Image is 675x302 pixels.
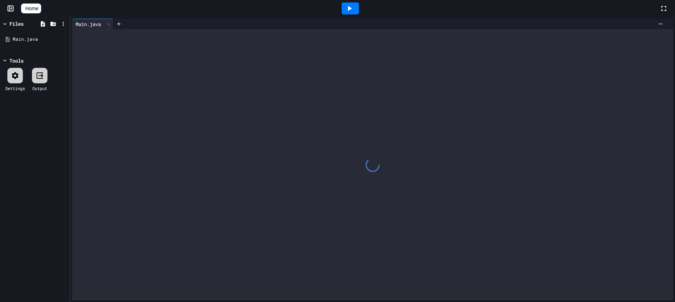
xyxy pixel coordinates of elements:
div: Settings [5,85,25,91]
span: Home [25,5,38,12]
div: Main.java [72,19,113,29]
div: Output [32,85,47,91]
div: Main.java [13,36,67,43]
a: Home [21,4,41,13]
div: Tools [9,57,24,64]
div: Main.java [72,20,104,28]
div: Files [9,20,24,27]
